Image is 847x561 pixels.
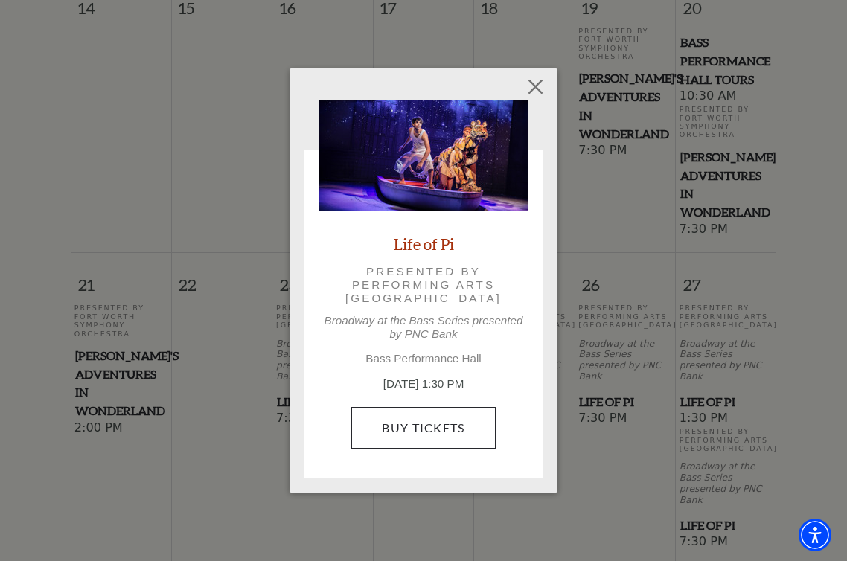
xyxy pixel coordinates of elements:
[319,100,528,211] img: Life of Pi
[319,352,528,365] p: Bass Performance Hall
[799,519,831,551] div: Accessibility Menu
[319,314,528,341] p: Broadway at the Bass Series presented by PNC Bank
[340,265,507,306] p: Presented by Performing Arts [GEOGRAPHIC_DATA]
[351,407,495,449] a: Buy Tickets
[319,376,528,393] p: [DATE] 1:30 PM
[522,72,550,100] button: Close
[394,234,454,254] a: Life of Pi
